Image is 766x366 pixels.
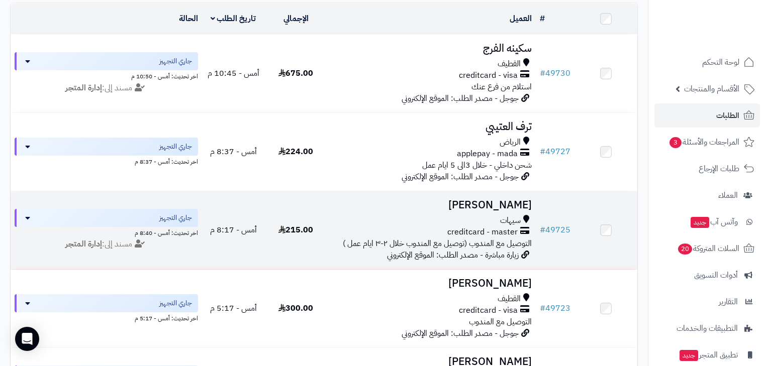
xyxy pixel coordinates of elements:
[684,82,739,96] span: الأقسام والمنتجات
[422,159,532,171] span: شحن داخلي - خلال 3الى 5 ايام عمل
[459,305,518,316] span: creditcard - visa
[669,137,682,148] span: 3
[210,146,257,158] span: أمس - 8:37 م
[159,298,192,308] span: جاري التجهيز
[210,302,257,314] span: أمس - 5:17 م
[654,316,760,340] a: التطبيقات والخدمات
[540,302,570,314] a: #49723
[278,224,313,236] span: 215.00
[208,67,259,79] span: أمس - 10:45 م
[510,13,532,25] a: العميل
[677,241,739,256] span: السلات المتروكة
[699,162,739,176] span: طلبات الإرجاع
[15,312,198,323] div: اخر تحديث: أمس - 5:17 م
[65,238,102,250] strong: إدارة المتجر
[702,55,739,69] span: لوحة التحكم
[402,171,519,183] span: جوجل - مصدر الطلب: الموقع الإلكتروني
[387,249,519,261] span: زيارة مباشرة - مصدر الطلب: الموقع الإلكتروني
[654,210,760,234] a: وآتس آبجديد
[498,58,521,70] span: القطيف
[719,295,738,309] span: التقارير
[654,263,760,287] a: أدوات التسويق
[331,199,532,211] h3: [PERSON_NAME]
[654,236,760,261] a: السلات المتروكة20
[500,215,521,226] span: سيهات
[718,188,738,202] span: العملاء
[716,108,739,123] span: الطلبات
[540,146,570,158] a: #49727
[540,302,545,314] span: #
[691,217,709,228] span: جديد
[540,224,570,236] a: #49725
[447,226,518,238] span: creditcard - master
[469,316,532,328] span: التوصيل مع المندوب
[402,327,519,339] span: جوجل - مصدر الطلب: الموقع الإلكتروني
[654,290,760,314] a: التقارير
[654,130,760,154] a: المراجعات والأسئلة3
[678,243,692,255] span: 20
[471,81,532,93] span: استلام من فرع عنك
[331,278,532,289] h3: [PERSON_NAME]
[331,43,532,54] h3: سكينه الفرج
[654,103,760,128] a: الطلبات
[459,70,518,81] span: creditcard - visa
[7,82,206,94] div: مسند إلى:
[159,142,192,152] span: جاري التجهيز
[179,13,198,25] a: الحالة
[159,213,192,223] span: جاري التجهيز
[210,224,257,236] span: أمس - 8:17 م
[690,215,738,229] span: وآتس آب
[540,67,570,79] a: #49730
[694,268,738,282] span: أدوات التسويق
[680,350,698,361] span: جديد
[15,327,39,351] div: Open Intercom Messenger
[654,157,760,181] a: طلبات الإرجاع
[283,13,309,25] a: الإجمالي
[278,67,313,79] span: 675.00
[540,67,545,79] span: #
[540,13,545,25] a: #
[278,146,313,158] span: 224.00
[654,183,760,207] a: العملاء
[500,137,521,148] span: الرياض
[15,70,198,81] div: اخر تحديث: أمس - 10:50 م
[668,135,739,149] span: المراجعات والأسئلة
[15,227,198,237] div: اخر تحديث: أمس - 8:40 م
[540,146,545,158] span: #
[540,224,545,236] span: #
[7,238,206,250] div: مسند إلى:
[498,293,521,305] span: القطيف
[343,237,532,250] span: التوصيل مع المندوب (توصيل مع المندوب خلال ٢-٣ ايام عمل )
[331,121,532,133] h3: ترف العتيبي
[65,82,102,94] strong: إدارة المتجر
[159,56,192,66] span: جاري التجهيز
[402,92,519,104] span: جوجل - مصدر الطلب: الموقع الإلكتروني
[457,148,518,160] span: applepay - mada
[677,321,738,335] span: التطبيقات والخدمات
[278,302,313,314] span: 300.00
[211,13,256,25] a: تاريخ الطلب
[679,348,738,362] span: تطبيق المتجر
[654,50,760,74] a: لوحة التحكم
[15,156,198,166] div: اخر تحديث: أمس - 8:37 م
